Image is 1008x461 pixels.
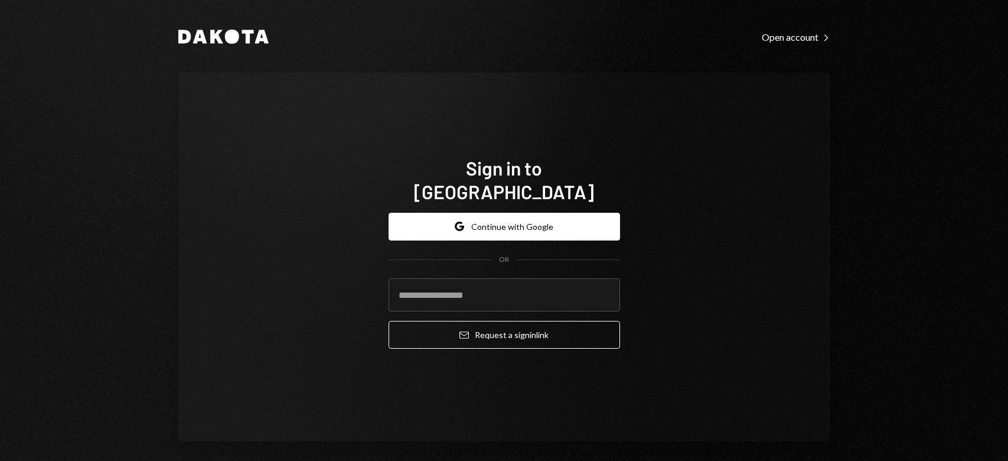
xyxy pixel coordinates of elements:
[762,31,830,43] div: Open account
[389,213,620,241] button: Continue with Google
[389,321,620,349] button: Request a signinlink
[499,255,509,265] div: OR
[389,156,620,203] h1: Sign in to [GEOGRAPHIC_DATA]
[762,30,830,43] a: Open account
